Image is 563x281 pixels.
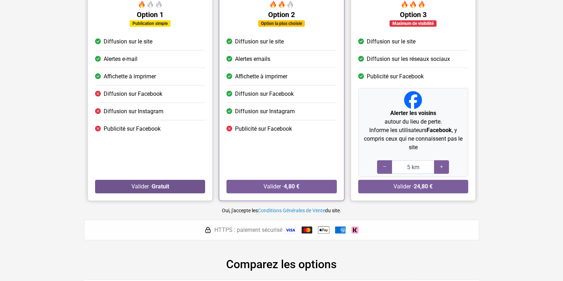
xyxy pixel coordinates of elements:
[130,20,171,27] div: Publication simple
[84,257,479,271] h2: Comparez les options
[366,55,450,63] span: Diffusion sur les réseaux sociaux
[151,183,169,190] strong: Gratuit
[226,10,337,19] h5: Option 2
[226,180,337,193] button: Valider ·4,80 €
[204,227,212,234] img: HTTPS : paiement sécurisé
[95,10,205,19] h5: Option 1
[235,107,295,116] span: Diffusion sur Instagram
[104,90,162,98] span: Diffusion sur Facebook
[235,72,287,81] span: Affichette à imprimer
[104,37,152,46] span: Diffusion sur le site
[361,126,465,152] p: Informe les utilisateurs , y compris ceux qui ne connaissent pas le site
[235,55,270,63] span: Alertes emails
[366,37,415,46] span: Diffusion sur le site
[285,227,296,234] img: Visa
[258,20,305,27] div: Option la plus choisie
[302,227,312,234] img: Mastercard
[318,224,329,236] img: Apple Pay
[222,208,341,213] small: Oui, j'accepte les du site.
[390,20,437,27] div: Maximum de visibilité
[351,227,359,234] img: Klarna
[235,90,294,98] span: Diffusion sur Facebook
[358,10,468,19] h5: Option 3
[361,109,465,126] p: autour du lieu de perte.
[284,183,299,190] strong: 4,80 €
[235,37,284,46] span: Diffusion sur le site
[95,180,205,193] button: Valider ·Gratuit
[104,72,156,81] span: Affichette à imprimer
[366,72,423,81] span: Publicité sur Facebook
[235,125,292,133] span: Publicité sur Facebook
[414,183,433,190] strong: 24,80 €
[104,107,163,116] span: Diffusion sur Instagram
[426,127,452,134] strong: Facebook
[358,180,468,193] button: Valider ·24,80 €
[214,226,282,234] span: HTTPS : paiement sécurisé
[404,91,422,109] img: Facebook
[104,55,137,63] span: Alertes e-mail
[335,227,346,234] img: American Express
[390,110,436,116] strong: Alerter les voisins
[258,208,325,213] a: Conditions Générales de Vente
[104,125,161,133] span: Publicité sur Facebook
